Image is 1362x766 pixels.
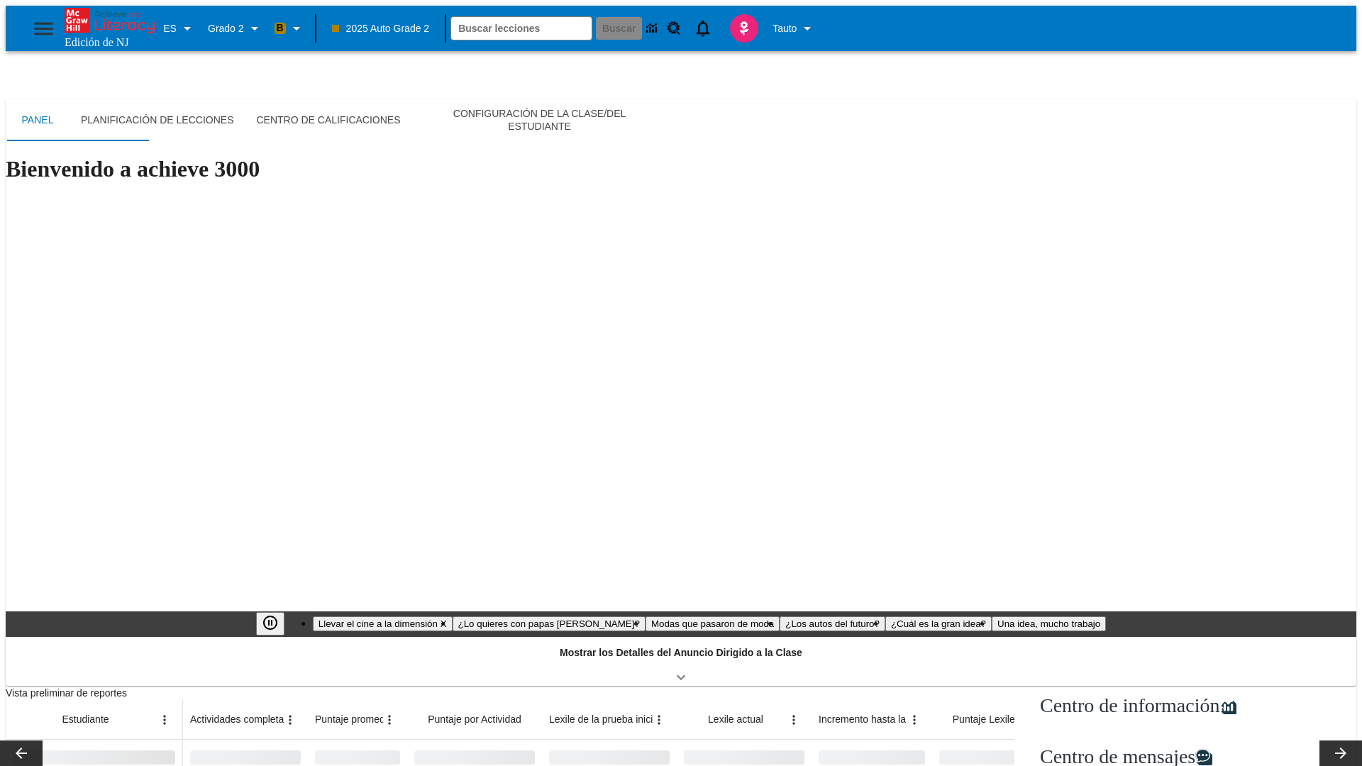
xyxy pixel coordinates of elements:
[642,18,663,39] a: Centro de información
[277,19,284,37] span: B
[451,17,592,40] input: Buscar campo
[65,36,129,48] span: Edición de NJ
[313,616,453,631] button: Diapositiva 1 Llevar el cine a la dimensión X
[256,612,284,635] button: Pausar
[549,712,660,727] span: Lexile de la prueba inicial
[953,712,1053,727] span: Puntaje Lexile por mes
[6,637,1356,686] div: Mostrar los Detalles del Anuncio Dirigido a la Clase
[773,21,797,36] span: Tauto
[269,16,311,41] button: Boost El color de la clase es anaranjado claro. Cambiar el color de la clase.
[70,99,245,141] button: Planificación de lecciones
[819,712,933,727] span: Incremento hasta la fecha
[202,16,269,41] button: Grado: Grado 2, Elige un grado
[663,18,685,39] a: Centro de recursos, Se abrirá en una pestaña nueva.
[279,709,301,731] button: Abrir menú
[154,709,175,731] button: Abrir menú
[560,645,802,660] p: Mostrar los Detalles del Anuncio Dirigido a la Clase
[428,712,521,727] span: Puntaje por Actividad
[453,616,646,631] button: Diapositiva 2 ¿Lo quieres con papas fritas?
[6,99,70,141] button: Panel
[62,712,109,727] span: Estudiante
[783,709,804,731] button: Abrir menú
[6,99,1356,141] div: Subbarra de navegación
[6,156,1356,182] h1: Bienvenido a achieve 3000
[767,16,821,41] button: Perfil/Configuración
[685,10,721,47] a: Notificaciones
[648,709,670,731] button: Abrir menú
[1031,686,1245,726] a: Centro de información
[190,712,300,727] span: Actividades completadas
[885,616,992,631] button: Diapositiva 5 ¿Cuál es la gran idea?
[1040,694,1219,717] span: Centro de información
[332,21,430,36] span: 2025 Auto Grade 2
[315,712,393,727] span: Puntaje promedio
[721,10,767,47] button: Escoja un nuevo avatar
[646,616,780,631] button: Diapositiva 3 Modas que pasaron de moda
[992,616,1106,631] button: Diapositiva 6 Una idea, mucho trabajo
[65,8,157,36] a: Portada
[1319,740,1362,766] button: Carrusel de lecciones, seguir
[6,687,127,699] span: Vista preliminar de reportes
[208,21,244,36] span: Grado 2
[780,616,885,631] button: Diapositiva 4 ¿Los autos del futuro?
[379,709,400,731] button: Abrir menú
[904,709,925,731] button: Abrir menú
[163,21,177,36] span: ES
[730,14,758,43] img: avatar image
[412,99,668,141] button: Configuración de la clase/del estudiante
[65,8,157,49] div: Portada
[6,99,668,141] div: Subbarra de navegación
[708,712,763,727] span: Lexile actual
[23,8,65,50] button: Abrir el menú lateral
[245,99,412,141] button: Centro de calificaciones
[157,16,202,41] button: Lenguaje: ES, Selecciona un idioma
